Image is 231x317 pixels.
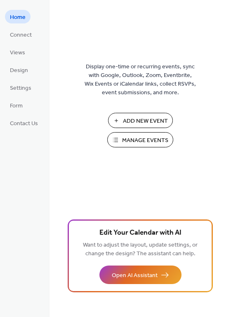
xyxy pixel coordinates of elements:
a: Home [5,10,31,23]
span: Display one-time or recurring events, sync with Google, Outlook, Zoom, Eventbrite, Wix Events or ... [85,63,196,97]
span: Edit Your Calendar with AI [99,227,181,239]
span: Connect [10,31,32,40]
a: Design [5,63,33,77]
span: Open AI Assistant [112,271,158,280]
button: Open AI Assistant [99,266,181,284]
span: Want to adjust the layout, update settings, or change the design? The assistant can help. [83,240,198,259]
span: Add New Event [123,117,168,126]
span: Contact Us [10,119,38,128]
a: Form [5,98,28,112]
button: Add New Event [108,113,173,128]
a: Views [5,45,30,59]
span: Views [10,49,25,57]
span: Home [10,13,26,22]
span: Settings [10,84,31,93]
span: Design [10,66,28,75]
a: Settings [5,81,36,94]
span: Manage Events [122,136,168,145]
a: Contact Us [5,116,43,130]
a: Connect [5,28,37,41]
span: Form [10,102,23,110]
button: Manage Events [107,132,173,147]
